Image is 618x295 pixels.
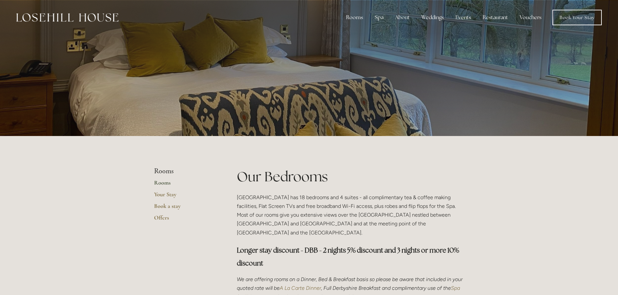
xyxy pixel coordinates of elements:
[515,11,547,24] a: Vouchers
[237,193,464,237] p: [GEOGRAPHIC_DATA] has 18 bedrooms and 4 suites - all complimentary tea & coffee making facilities...
[341,11,368,24] div: Rooms
[154,214,216,226] a: Offers
[552,10,602,25] a: Book Your Stay
[16,13,118,22] img: Losehill House
[237,246,460,267] strong: Longer stay discount - DBB - 2 nights 5% discount and 3 nights or more 10% discount
[478,11,513,24] div: Restaurant
[370,11,389,24] div: Spa
[280,285,321,291] a: A La Carte Dinner
[237,167,464,186] h1: Our Bedrooms
[154,179,216,191] a: Rooms
[237,276,464,291] em: We are offering rooms on a Dinner, Bed & Breakfast basis so please be aware that included in your...
[450,11,476,24] div: Events
[416,11,449,24] div: Weddings
[154,167,216,176] li: Rooms
[154,202,216,214] a: Book a stay
[390,11,415,24] div: About
[321,285,451,291] em: , Full Derbyshire Breakfast and complimentary use of the
[154,191,216,202] a: Your Stay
